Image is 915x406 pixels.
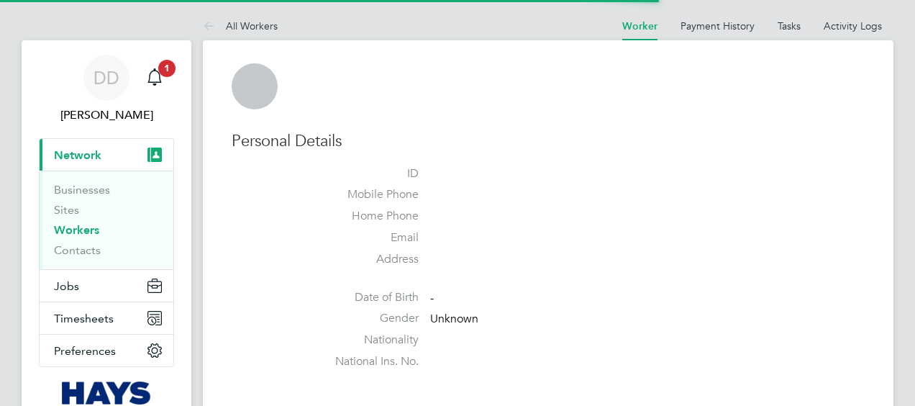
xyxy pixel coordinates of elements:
a: Go to home page [39,382,174,405]
span: Network [54,148,101,162]
button: Preferences [40,335,173,366]
label: ID [318,166,419,181]
a: Payment History [680,19,755,32]
img: hays-logo-retina.png [62,382,152,405]
span: Preferences [54,344,116,358]
a: Workers [54,223,99,237]
a: Worker [622,20,657,32]
span: DD [94,68,119,87]
a: 1 [140,55,169,101]
span: Timesheets [54,312,114,325]
button: Timesheets [40,302,173,334]
label: Email [318,230,419,245]
a: Contacts [54,243,101,257]
label: Date of Birth [318,290,419,305]
button: Network [40,139,173,171]
label: Nationality [318,333,419,348]
span: Jobs [54,279,79,293]
span: 1 [158,60,176,77]
a: All Workers [203,19,278,32]
a: Businesses [54,183,110,197]
label: National Ins. No. [318,354,419,369]
label: Mobile Phone [318,187,419,202]
label: Gender [318,311,419,326]
span: Unknown [430,312,478,327]
a: Sites [54,203,79,217]
a: Activity Logs [824,19,882,32]
button: Jobs [40,270,173,302]
label: Home Phone [318,209,419,224]
div: Network [40,171,173,269]
h3: Personal Details [232,131,865,152]
a: DD[PERSON_NAME] [39,55,174,124]
label: Address [318,252,419,267]
a: Tasks [778,19,801,32]
span: Daniel Docherty [39,107,174,124]
span: - [430,291,434,305]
